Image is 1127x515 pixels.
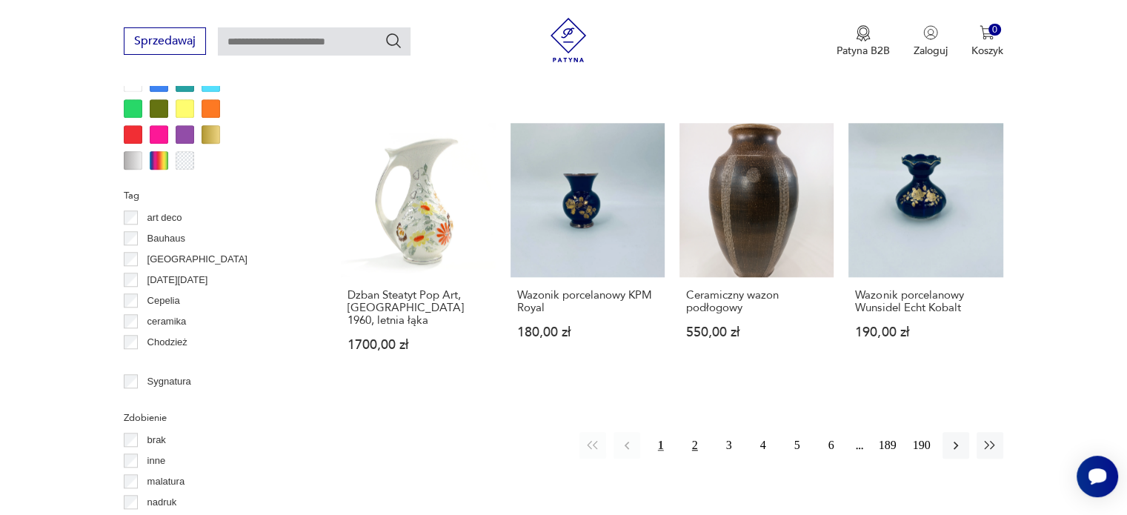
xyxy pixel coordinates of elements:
img: Patyna - sklep z meblami i dekoracjami vintage [546,18,591,62]
p: art deco [147,210,182,226]
iframe: Smartsupp widget button [1077,456,1118,497]
p: Tag [124,187,305,204]
p: inne [147,453,166,469]
button: 189 [874,432,901,459]
button: 3 [716,432,742,459]
h3: Dzban Steatyt Pop Art, [GEOGRAPHIC_DATA] 1960, letnia łąka [348,289,488,327]
p: brak [147,432,166,448]
img: Ikona medalu [856,25,871,41]
p: Zdobienie [124,410,305,426]
button: 190 [908,432,935,459]
button: 1 [648,432,674,459]
p: 1700,00 zł [348,339,488,351]
p: Cepelia [147,293,180,309]
button: 0Koszyk [971,25,1003,58]
p: Koszyk [971,44,1003,58]
p: ceramika [147,313,187,330]
h3: Wazonik porcelanowy KPM Royal [517,289,658,314]
p: Sygnatura [147,373,191,390]
div: 0 [988,24,1001,36]
p: Patyna B2B [837,44,890,58]
a: Wazonik porcelanowy Wunsidel Echt KobaltWazonik porcelanowy Wunsidel Echt Kobalt190,00 zł [848,123,1003,380]
p: Zaloguj [914,44,948,58]
a: Sprzedawaj [124,37,206,47]
button: 2 [682,432,708,459]
a: Wazonik porcelanowy KPM RoyalWazonik porcelanowy KPM Royal180,00 zł [511,123,665,380]
p: nadruk [147,494,177,511]
p: [GEOGRAPHIC_DATA] [147,251,247,268]
button: Patyna B2B [837,25,890,58]
h3: Ceramiczny wazon podłogowy [686,289,827,314]
button: 6 [818,432,845,459]
p: Ćmielów [147,355,184,371]
img: Ikona koszyka [980,25,994,40]
button: 5 [784,432,811,459]
img: Ikonka użytkownika [923,25,938,40]
button: Zaloguj [914,25,948,58]
p: 180,00 zł [517,326,658,339]
p: Chodzież [147,334,187,350]
a: Ceramiczny wazon podłogowyCeramiczny wazon podłogowy550,00 zł [679,123,834,380]
a: Dzban Steatyt Pop Art, Katowice 1960, letnia łąkaDzban Steatyt Pop Art, [GEOGRAPHIC_DATA] 1960, l... [341,123,495,380]
h3: Wazonik porcelanowy Wunsidel Echt Kobalt [855,289,996,314]
p: 550,00 zł [686,326,827,339]
p: 190,00 zł [855,326,996,339]
button: Szukaj [385,32,402,50]
p: malatura [147,474,185,490]
a: Ikona medaluPatyna B2B [837,25,890,58]
button: 4 [750,432,777,459]
p: Bauhaus [147,230,185,247]
p: [DATE][DATE] [147,272,208,288]
button: Sprzedawaj [124,27,206,55]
